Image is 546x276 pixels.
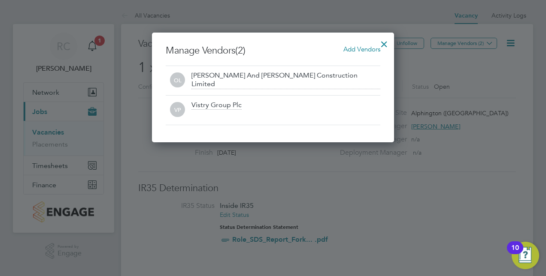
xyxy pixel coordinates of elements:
[235,45,246,56] span: (2)
[512,242,539,269] button: Open Resource Center, 10 new notifications
[170,102,185,117] span: VP
[170,73,185,88] span: OL
[166,45,380,57] h3: Manage Vendors
[343,45,380,53] span: Add Vendors
[191,71,380,90] div: [PERSON_NAME] And [PERSON_NAME] Construction Limited
[191,101,242,110] div: Vistry Group Plc
[511,248,519,259] div: 10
